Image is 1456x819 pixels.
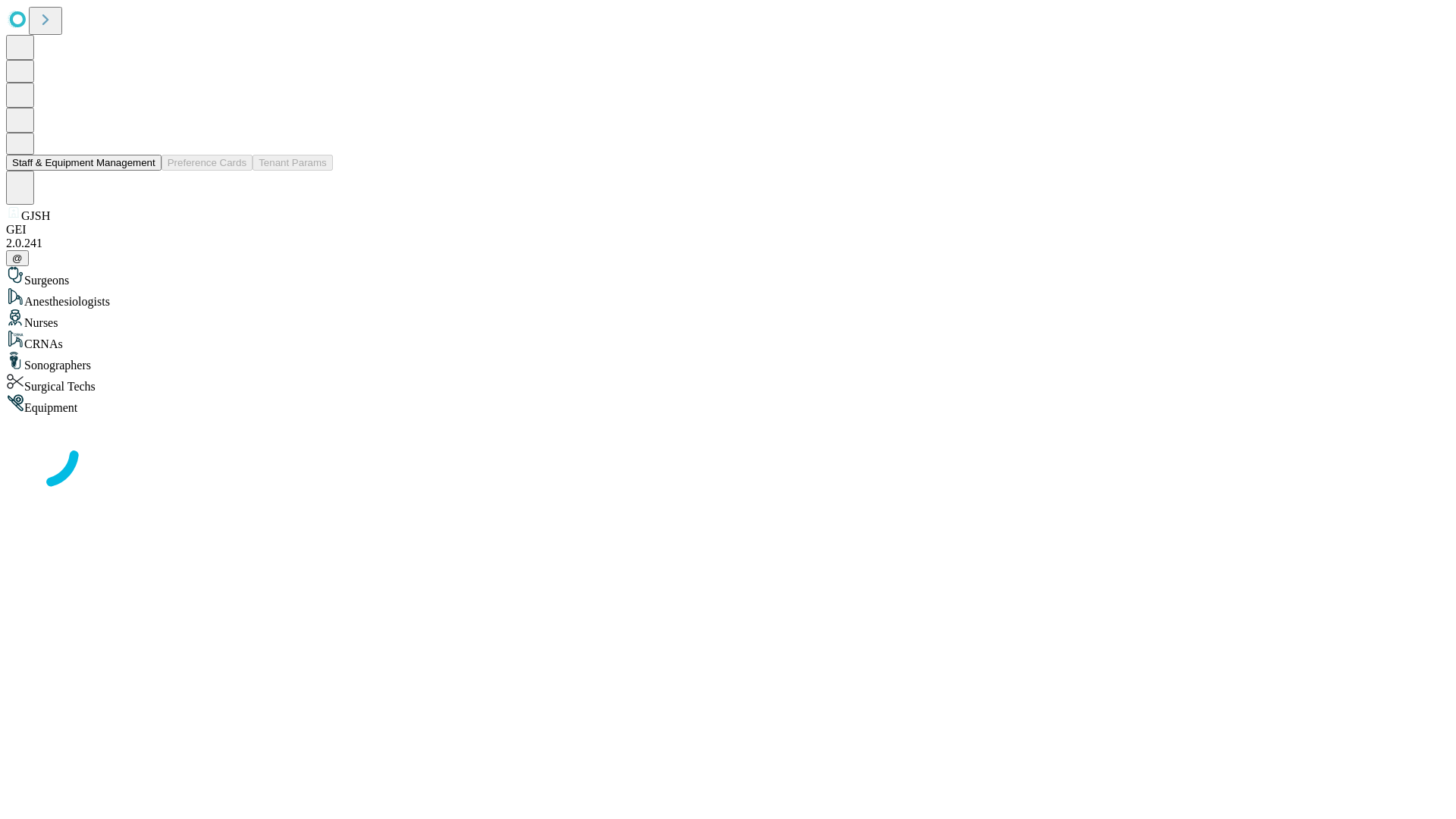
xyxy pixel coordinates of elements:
[21,209,50,222] span: GJSH
[6,351,1450,372] div: Sonographers
[6,155,162,171] button: Staff & Equipment Management
[6,237,1450,250] div: 2.0.241
[6,250,29,266] button: @
[6,223,1450,237] div: GEI
[162,155,253,171] button: Preference Cards
[6,287,1450,309] div: Anesthesiologists
[6,266,1450,287] div: Surgeons
[6,330,1450,351] div: CRNAs
[12,253,23,264] span: @
[6,394,1450,415] div: Equipment
[6,372,1450,394] div: Surgical Techs
[253,155,333,171] button: Tenant Params
[6,309,1450,330] div: Nurses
